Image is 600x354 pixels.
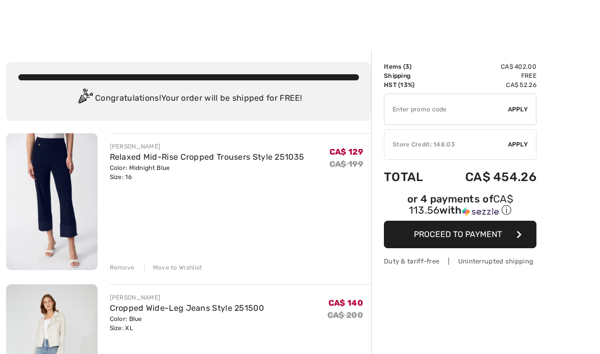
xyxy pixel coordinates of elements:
[18,88,359,109] div: Congratulations! Your order will be shipped for FREE!
[384,62,438,71] td: Items ( )
[508,105,528,114] span: Apply
[384,71,438,80] td: Shipping
[384,221,536,248] button: Proceed to Payment
[384,160,438,194] td: Total
[6,133,98,270] img: Relaxed Mid-Rise Cropped Trousers Style 251035
[110,163,305,182] div: Color: Midnight Blue Size: 16
[438,160,536,194] td: CA$ 454.26
[438,71,536,80] td: Free
[384,80,438,90] td: HST (13%)
[409,193,513,216] span: CA$ 113.56
[110,303,264,313] a: Cropped Wide-Leg Jeans Style 251500
[384,194,536,217] div: or 4 payments of with
[329,159,363,169] s: CA$ 199
[384,256,536,266] div: Duty & tariff-free | Uninterrupted shipping
[508,140,528,149] span: Apply
[110,293,264,302] div: [PERSON_NAME]
[438,62,536,71] td: CA$ 402.00
[110,263,135,272] div: Remove
[75,88,95,109] img: Congratulation2.svg
[405,63,409,70] span: 3
[110,314,264,333] div: Color: Blue Size: XL
[144,263,202,272] div: Move to Wishlist
[384,94,508,125] input: Promo code
[110,142,305,151] div: [PERSON_NAME]
[328,298,363,308] span: CA$ 140
[384,140,508,149] div: Store Credit: 148.03
[384,194,536,221] div: or 4 payments ofCA$ 113.56withSezzle Click to learn more about Sezzle
[462,207,499,216] img: Sezzle
[329,147,363,157] span: CA$ 129
[110,152,305,162] a: Relaxed Mid-Rise Cropped Trousers Style 251035
[327,310,363,320] s: CA$ 200
[414,229,502,239] span: Proceed to Payment
[438,80,536,90] td: CA$ 52.26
